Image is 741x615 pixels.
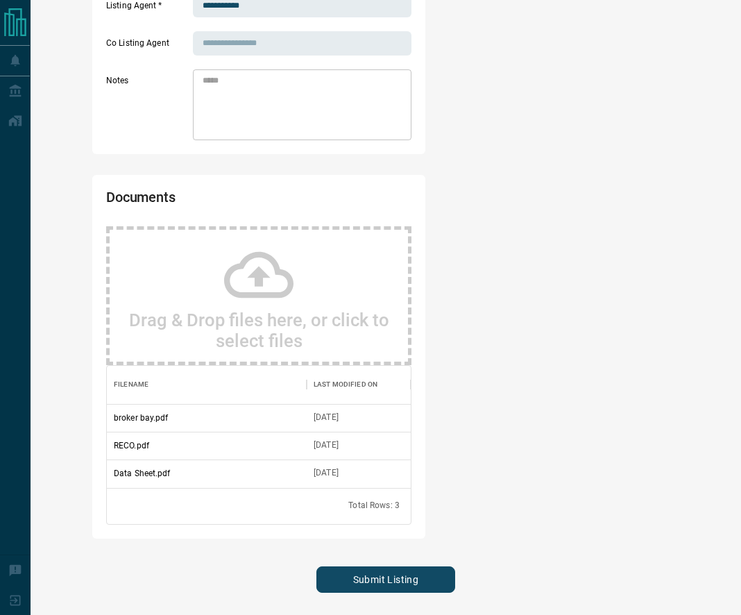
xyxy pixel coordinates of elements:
[307,365,411,404] div: Last Modified On
[107,365,307,404] div: Filename
[114,412,169,424] p: broker bay.pdf
[316,566,455,593] button: Submit Listing
[106,75,189,140] label: Notes
[314,412,339,423] div: Aug 12, 2025
[106,37,189,56] label: Co Listing Agent
[314,439,339,451] div: Aug 12, 2025
[348,500,400,512] div: Total Rows: 3
[114,467,171,480] p: Data Sheet.pdf
[314,365,377,404] div: Last Modified On
[106,226,411,365] div: Drag & Drop files here, or click to select files
[123,310,394,351] h2: Drag & Drop files here, or click to select files
[314,467,339,479] div: Aug 12, 2025
[106,189,289,212] h2: Documents
[114,365,148,404] div: Filename
[114,439,149,452] p: RECO.pdf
